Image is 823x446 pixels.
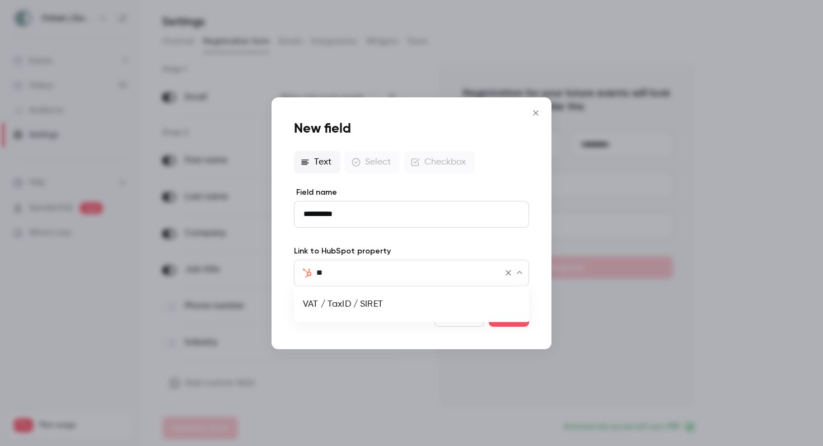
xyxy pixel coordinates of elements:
li: VAT / TaxID / SIRET [294,291,529,318]
label: Link to HubSpot property [294,245,529,256]
button: Clear [502,266,515,280]
label: Field name [294,186,529,198]
h1: New field [294,119,529,137]
button: Close [514,267,525,279]
button: Close [525,101,547,124]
